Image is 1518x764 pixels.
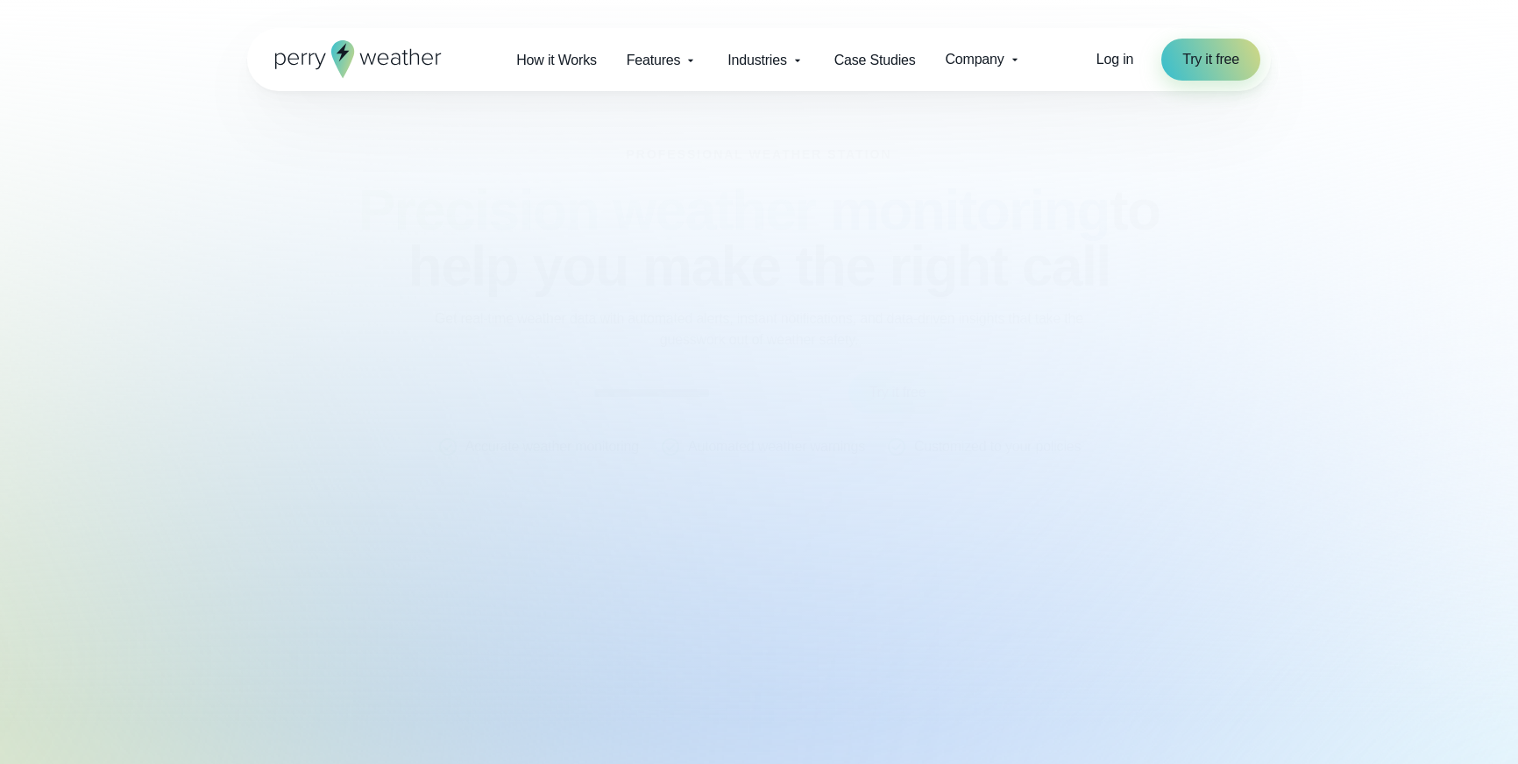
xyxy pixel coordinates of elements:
a: Try it free [1161,39,1260,81]
span: Log in [1096,52,1133,67]
span: Company [945,49,1004,70]
span: How it Works [516,50,597,71]
a: Log in [1096,49,1133,70]
span: Case Studies [834,50,916,71]
a: Case Studies [819,42,931,78]
span: Try it free [1182,49,1239,70]
a: How it Works [501,42,612,78]
span: Features [627,50,681,71]
span: Industries [727,50,786,71]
